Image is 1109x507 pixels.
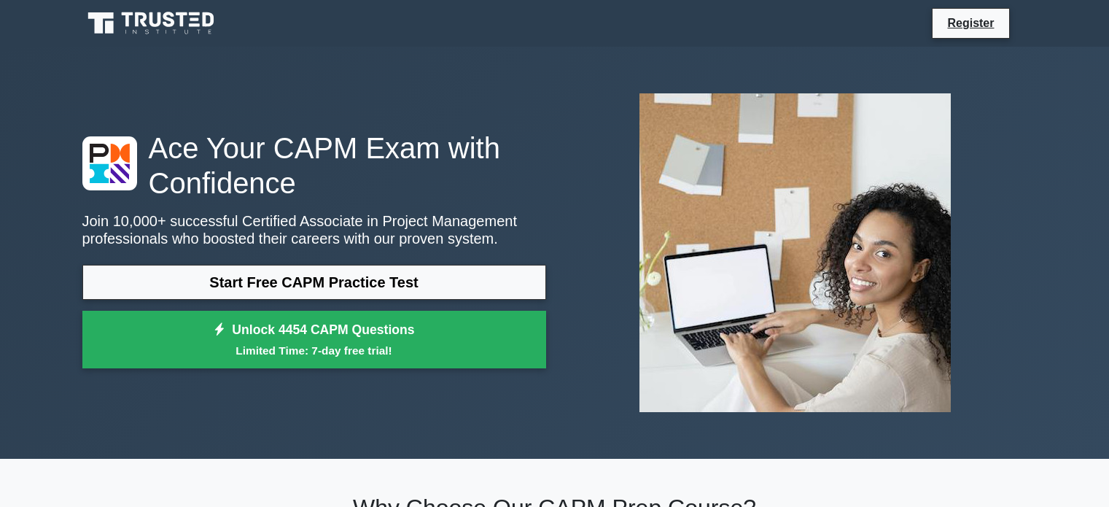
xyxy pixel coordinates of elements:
[938,14,1003,32] a: Register
[82,212,546,247] p: Join 10,000+ successful Certified Associate in Project Management professionals who boosted their...
[82,265,546,300] a: Start Free CAPM Practice Test
[101,342,528,359] small: Limited Time: 7-day free trial!
[82,131,546,201] h1: Ace Your CAPM Exam with Confidence
[82,311,546,369] a: Unlock 4454 CAPM QuestionsLimited Time: 7-day free trial!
